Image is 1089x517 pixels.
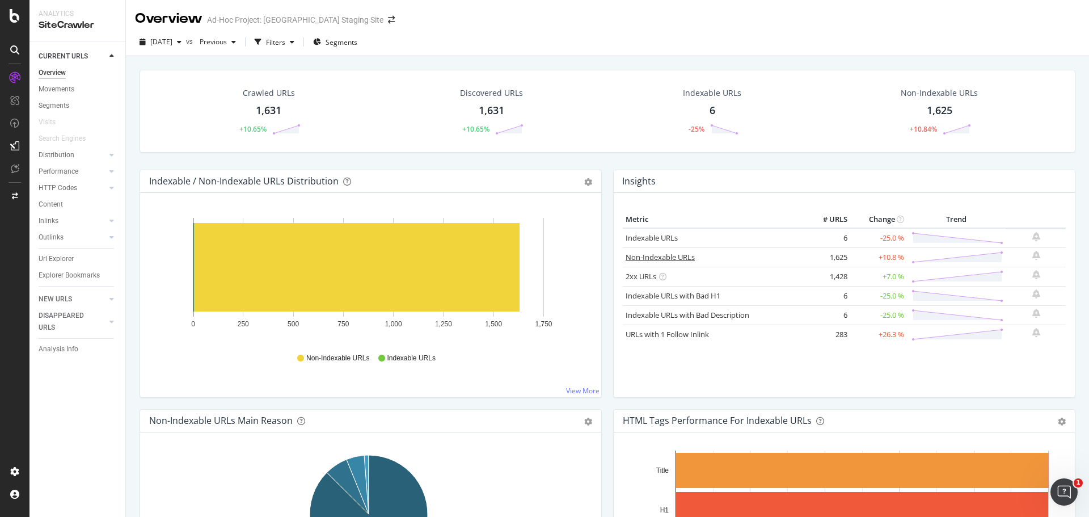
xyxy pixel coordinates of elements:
[39,293,72,305] div: NEW URLS
[927,103,952,118] div: 1,625
[39,215,58,227] div: Inlinks
[39,83,74,95] div: Movements
[805,267,850,286] td: 1,428
[460,87,523,99] div: Discovered URLs
[39,166,106,178] a: Performance
[39,67,66,79] div: Overview
[850,267,907,286] td: +7.0 %
[39,9,116,19] div: Analytics
[39,293,106,305] a: NEW URLS
[850,305,907,325] td: -25.0 %
[239,124,267,134] div: +10.65%
[850,211,907,228] th: Change
[626,271,656,281] a: 2xx URLs
[1032,270,1040,279] div: bell-plus
[535,320,552,328] text: 1,750
[149,175,339,187] div: Indexable / Non-Indexable URLs Distribution
[39,166,78,178] div: Performance
[150,37,172,47] span: 2025 Sep. 25th
[288,320,299,328] text: 500
[626,252,695,262] a: Non-Indexable URLs
[850,325,907,344] td: +26.3 %
[337,320,349,328] text: 750
[39,310,106,334] a: DISAPPEARED URLS
[266,37,285,47] div: Filters
[584,418,592,426] div: gear
[626,233,678,243] a: Indexable URLs
[388,16,395,24] div: arrow-right-arrow-left
[39,51,106,62] a: CURRENT URLS
[435,320,452,328] text: 1,250
[39,199,63,211] div: Content
[39,116,67,128] a: Visits
[683,87,741,99] div: Indexable URLs
[584,178,592,186] div: gear
[622,174,656,189] h4: Insights
[850,228,907,248] td: -25.0 %
[710,103,715,118] div: 6
[306,354,369,363] span: Non-Indexable URLs
[39,343,78,355] div: Analysis Info
[39,67,117,79] a: Overview
[805,247,850,267] td: 1,625
[626,329,709,339] a: URLs with 1 Follow Inlink
[39,133,97,145] a: Search Engines
[149,211,588,343] svg: A chart.
[901,87,978,99] div: Non-Indexable URLs
[805,286,850,305] td: 6
[39,133,86,145] div: Search Engines
[805,211,850,228] th: # URLS
[850,286,907,305] td: -25.0 %
[39,19,116,32] div: SiteCrawler
[805,228,850,248] td: 6
[1032,328,1040,337] div: bell-plus
[149,415,293,426] div: Non-Indexable URLs Main Reason
[689,124,704,134] div: -25%
[186,36,195,46] span: vs
[39,232,106,243] a: Outlinks
[39,215,106,227] a: Inlinks
[1074,478,1083,487] span: 1
[39,149,74,161] div: Distribution
[250,33,299,51] button: Filters
[387,354,436,363] span: Indexable URLs
[1032,232,1040,241] div: bell-plus
[385,320,402,328] text: 1,000
[326,37,357,47] span: Segments
[39,182,77,194] div: HTTP Codes
[656,466,669,474] text: Title
[238,320,249,328] text: 250
[39,116,56,128] div: Visits
[626,291,720,301] a: Indexable URLs with Bad H1
[566,386,600,396] a: View More
[39,253,117,265] a: Url Explorer
[479,103,504,118] div: 1,631
[207,14,383,26] div: Ad-Hoc Project: [GEOGRAPHIC_DATA] Staging Site
[39,270,117,281] a: Explorer Bookmarks
[39,100,69,112] div: Segments
[1058,418,1066,426] div: gear
[485,320,502,328] text: 1,500
[39,199,117,211] a: Content
[195,37,227,47] span: Previous
[1032,251,1040,260] div: bell-plus
[256,103,281,118] div: 1,631
[910,124,937,134] div: +10.84%
[39,83,117,95] a: Movements
[660,506,669,514] text: H1
[850,247,907,267] td: +10.8 %
[39,310,96,334] div: DISAPPEARED URLS
[309,33,362,51] button: Segments
[39,343,117,355] a: Analysis Info
[1032,309,1040,318] div: bell-plus
[195,33,240,51] button: Previous
[39,149,106,161] a: Distribution
[39,182,106,194] a: HTTP Codes
[907,211,1006,228] th: Trend
[623,415,812,426] div: HTML Tags Performance for Indexable URLs
[243,87,295,99] div: Crawled URLs
[626,310,749,320] a: Indexable URLs with Bad Description
[39,270,100,281] div: Explorer Bookmarks
[805,325,850,344] td: 283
